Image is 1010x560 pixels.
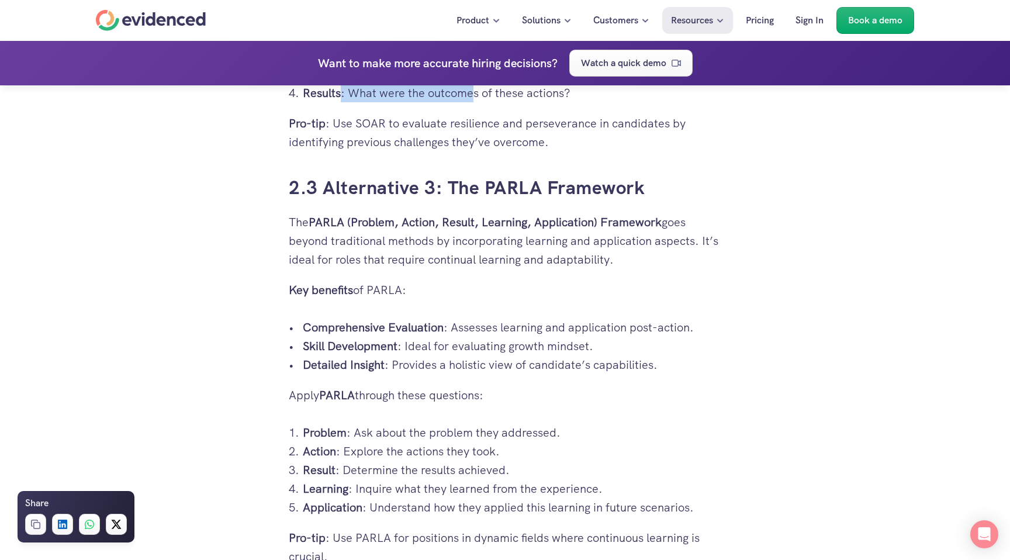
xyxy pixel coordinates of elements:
p: Pricing [746,13,774,28]
strong: Results [303,85,341,101]
div: Open Intercom Messenger [970,520,998,548]
h6: Share [25,496,49,511]
a: 2.3 Alternative 3: The PARLA Framework [289,175,645,200]
strong: Detailed Insight [303,357,385,372]
a: Book a demo [836,7,914,34]
a: Home [96,10,206,31]
strong: Pro-tip [289,530,326,545]
strong: Application [303,500,362,515]
p: : Assesses learning and application post-action. [303,318,721,337]
p: : Inquire what they learned from the experience. [303,479,721,498]
h4: Want to make more accurate hiring decisions? [318,54,558,72]
p: : Ask about the problem they addressed. [303,423,721,442]
strong: PARLA [319,388,355,403]
p: Watch a quick demo [581,56,666,71]
strong: Problem [303,425,347,440]
p: Book a demo [848,13,902,28]
p: Product [456,13,489,28]
a: Pricing [737,7,783,34]
strong: Learning [303,481,348,496]
p: : Understand how they applied this learning in future scenarios. [303,498,721,517]
strong: Key benefits [289,282,353,298]
p: Sign In [795,13,824,28]
p: Resources [671,13,713,28]
a: Sign In [787,7,832,34]
p: : What were the outcomes of these actions? [303,84,721,102]
strong: Comprehensive Evaluation [303,320,444,335]
p: : Determine the results achieved. [303,461,721,479]
p: : Use SOAR to evaluate resilience and perseverance in candidates by identifying previous challeng... [289,114,721,151]
strong: Pro-tip [289,116,326,131]
p: Customers [593,13,638,28]
strong: Skill Development [303,338,397,354]
p: : Provides a holistic view of candidate’s capabilities. [303,355,721,374]
strong: Result [303,462,335,478]
strong: PARLA (Problem, Action, Result, Learning, Application) Framework [309,215,662,230]
p: : Ideal for evaluating growth mindset. [303,337,721,355]
p: Apply through these questions: [289,386,721,405]
p: Solutions [522,13,561,28]
strong: Action [303,444,336,459]
p: of PARLA: [289,281,721,299]
p: The goes beyond traditional methods by incorporating learning and application aspects. It’s ideal... [289,213,721,269]
p: : Explore the actions they took. [303,442,721,461]
a: Watch a quick demo [569,50,693,77]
